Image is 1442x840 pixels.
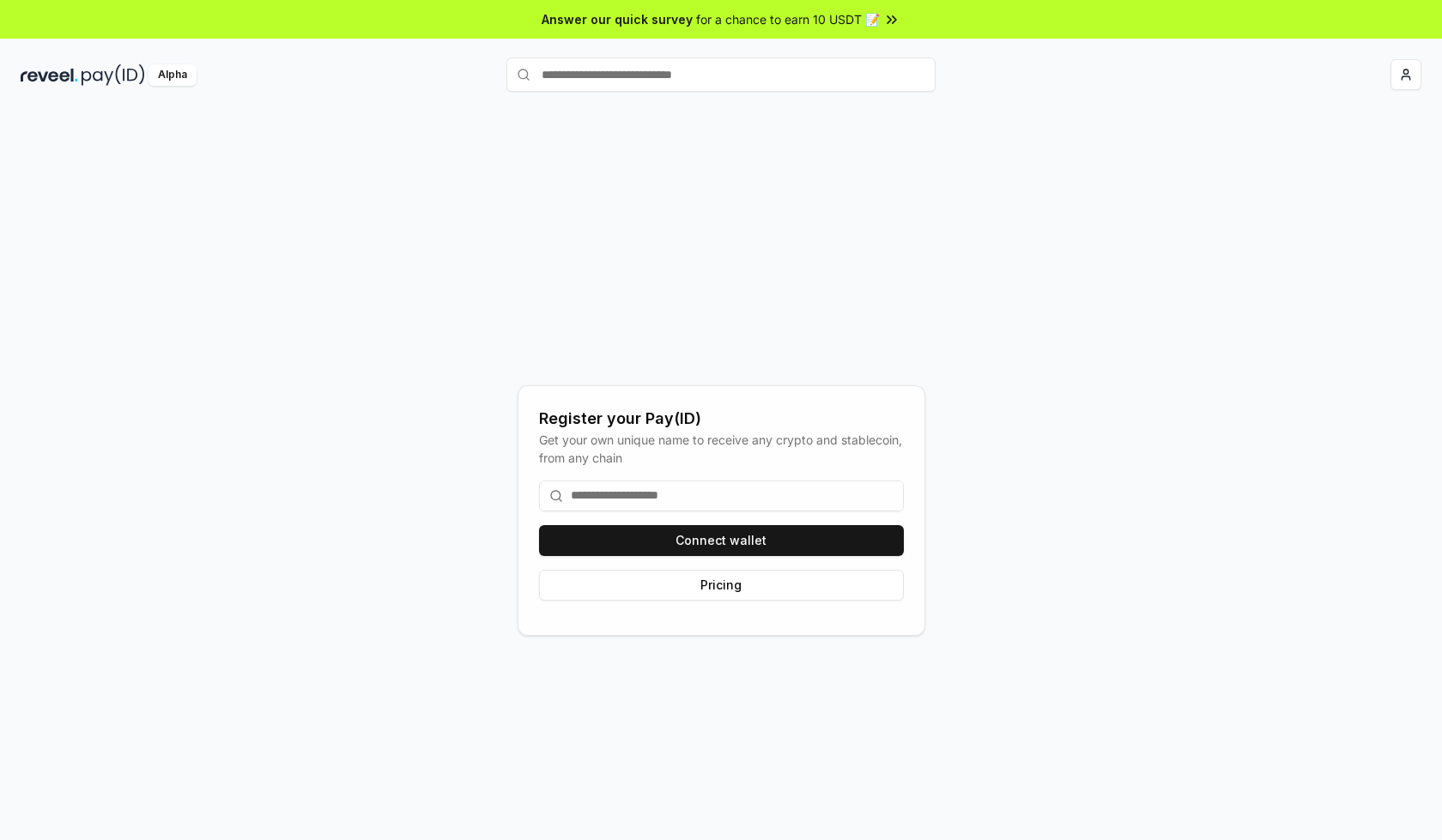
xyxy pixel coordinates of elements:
[539,431,904,467] div: Get your own unique name to receive any crypto and stablecoin, from any chain
[539,407,904,431] div: Register your Pay(ID)
[148,64,197,86] div: Alpha
[82,64,145,86] img: pay_id
[21,64,78,86] img: reveel_dark
[539,570,904,601] button: Pricing
[696,10,880,28] span: for a chance to earn 10 USDT 📝
[539,525,904,556] button: Connect wallet
[542,10,693,28] span: Answer our quick survey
